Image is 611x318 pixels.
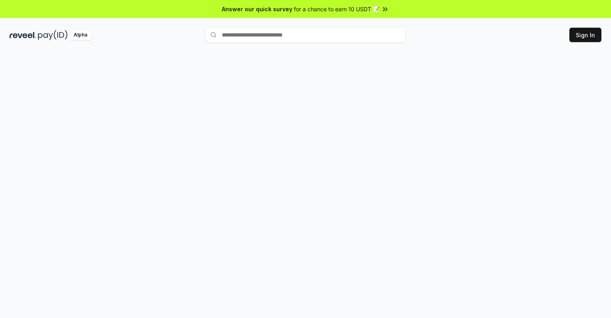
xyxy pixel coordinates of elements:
[222,5,292,13] span: Answer our quick survey
[10,30,36,40] img: reveel_dark
[38,30,68,40] img: pay_id
[294,5,380,13] span: for a chance to earn 10 USDT 📝
[69,30,92,40] div: Alpha
[569,28,601,42] button: Sign In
